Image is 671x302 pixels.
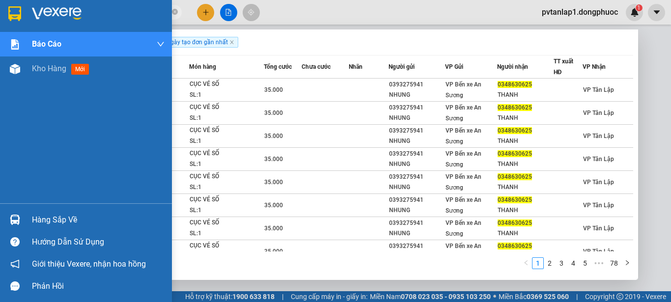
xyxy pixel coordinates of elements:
[498,81,532,88] span: 0348630625
[498,182,553,192] div: THANH
[498,127,532,134] span: 0348630625
[445,63,463,70] span: VP Gửi
[190,90,263,101] div: SL: 1
[497,63,528,70] span: Người nhận
[190,79,263,90] div: CỤC VÉ SỐ
[27,53,120,61] span: -----------------------------------------
[389,159,445,169] div: NHUNG
[583,133,614,139] span: VP Tân Lập
[389,63,415,70] span: Người gửi
[556,257,567,269] li: 3
[78,5,135,14] strong: ĐỒNG PHƯỚC
[78,44,120,50] span: Hotline: 19001152
[32,279,165,294] div: Phản hồi
[532,257,544,269] li: 1
[556,258,567,269] a: 3
[264,248,283,255] span: 35.000
[190,205,263,216] div: SL: 1
[389,80,445,90] div: 0393275941
[498,228,553,239] div: THANH
[583,225,614,232] span: VP Tân Lập
[10,215,20,225] img: warehouse-icon
[190,113,263,124] div: SL: 1
[583,63,606,70] span: VP Nhận
[446,81,481,99] span: VP Bến xe An Sương
[446,173,481,191] span: VP Bến xe An Sương
[32,64,66,73] span: Kho hàng
[172,8,178,17] span: close-circle
[498,90,553,100] div: THANH
[554,58,573,76] span: TT xuất HĐ
[190,148,263,159] div: CỤC VÉ SỐ
[264,225,283,232] span: 35.000
[32,235,165,249] div: Hướng dẫn sử dụng
[190,136,263,147] div: SL: 1
[190,218,263,228] div: CỤC VÉ SỐ
[190,194,263,205] div: CỤC VÉ SỐ
[446,196,481,214] span: VP Bến xe An Sương
[583,179,614,186] span: VP Tân Lập
[190,182,263,193] div: SL: 1
[498,150,532,157] span: 0348630625
[190,228,263,239] div: SL: 1
[264,133,283,139] span: 35.000
[583,86,614,93] span: VP Tân Lập
[607,257,621,269] li: 78
[49,62,102,70] span: VPTL1310250002
[190,125,263,136] div: CỤC VÉ SỐ
[621,257,633,269] button: right
[190,159,263,170] div: SL: 1
[498,136,553,146] div: THANH
[446,150,481,168] span: VP Bến xe An Sương
[389,195,445,205] div: 0393275941
[567,257,579,269] li: 4
[264,202,283,209] span: 35.000
[302,63,331,70] span: Chưa cước
[583,202,614,209] span: VP Tân Lập
[389,218,445,228] div: 0393275941
[389,90,445,100] div: NHUNG
[498,196,532,203] span: 0348630625
[389,103,445,113] div: 0393275941
[583,156,614,163] span: VP Tân Lập
[523,260,529,266] span: left
[621,257,633,269] li: Next Page
[190,171,263,182] div: CỤC VÉ SỐ
[389,182,445,192] div: NHUNG
[498,159,553,169] div: THANH
[498,220,532,226] span: 0348630625
[8,6,21,21] img: logo-vxr
[583,110,614,116] span: VP Tân Lập
[498,205,553,216] div: THANH
[389,228,445,239] div: NHUNG
[446,104,481,122] span: VP Bến xe An Sương
[3,71,60,77] span: In ngày:
[446,243,481,260] span: VP Bến xe An Sương
[583,248,614,255] span: VP Tân Lập
[32,38,61,50] span: Báo cáo
[10,237,20,247] span: question-circle
[190,241,263,251] div: CỤC VÉ SỐ
[591,257,607,269] li: Next 5 Pages
[172,9,178,15] span: close-circle
[78,16,132,28] span: Bến xe [GEOGRAPHIC_DATA]
[544,258,555,269] a: 2
[264,156,283,163] span: 35.000
[349,63,363,70] span: Nhãn
[389,241,445,251] div: 0393275941
[389,172,445,182] div: 0393275941
[389,136,445,146] div: NHUNG
[591,257,607,269] span: •••
[22,71,60,77] span: 09:13:53 [DATE]
[580,258,590,269] a: 5
[10,64,20,74] img: warehouse-icon
[568,258,579,269] a: 4
[264,63,292,70] span: Tổng cước
[446,127,481,145] span: VP Bến xe An Sương
[10,281,20,291] span: message
[3,63,102,69] span: [PERSON_NAME]:
[71,64,89,75] span: mới
[264,86,283,93] span: 35.000
[520,257,532,269] button: left
[78,29,135,42] span: 01 Võ Văn Truyện, KP.1, Phường 2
